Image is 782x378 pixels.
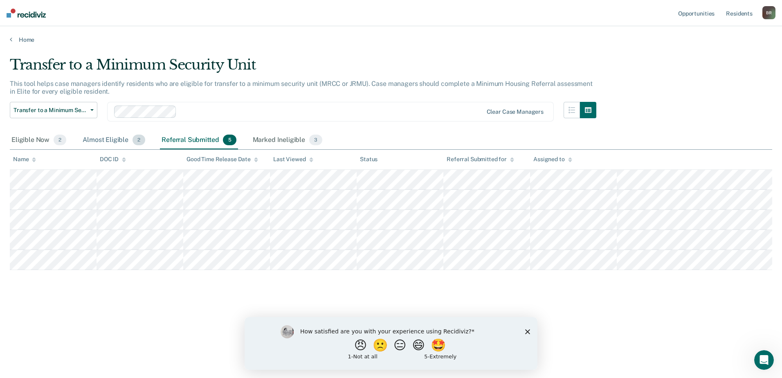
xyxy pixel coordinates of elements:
[10,36,772,43] a: Home
[251,131,324,149] div: Marked Ineligible3
[10,56,596,80] div: Transfer to a Minimum Security Unit
[13,107,87,114] span: Transfer to a Minimum Security Unit
[160,131,238,149] div: Referral Submitted5
[54,135,66,145] span: 2
[533,156,572,163] div: Assigned to
[100,156,126,163] div: DOC ID
[309,135,322,145] span: 3
[7,9,46,18] img: Recidiviz
[754,350,774,370] iframe: Intercom live chat
[133,135,145,145] span: 2
[762,6,775,19] button: BR
[487,108,544,115] div: Clear case managers
[762,6,775,19] div: B R
[13,156,36,163] div: Name
[10,131,68,149] div: Eligible Now2
[245,317,537,370] iframe: Survey by Kim from Recidiviz
[10,102,97,118] button: Transfer to a Minimum Security Unit
[10,80,593,95] p: This tool helps case managers identify residents who are eligible for transfer to a minimum secur...
[360,156,378,163] div: Status
[187,156,258,163] div: Good Time Release Date
[223,135,236,145] span: 5
[81,131,147,149] div: Almost Eligible2
[273,156,313,163] div: Last Viewed
[447,156,514,163] div: Referral Submitted for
